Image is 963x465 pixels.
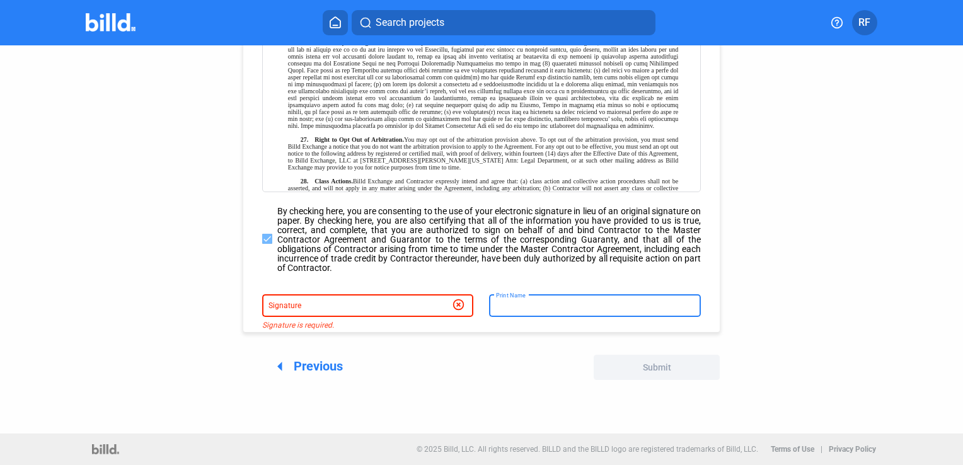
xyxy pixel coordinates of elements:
[269,359,343,374] span: Previous
[594,355,720,380] button: Submit
[262,321,334,330] i: Signature is required.
[277,205,701,273] span: By checking here, you are consenting to the use of your electronic signature in lieu of an origin...
[829,445,876,454] b: Privacy Policy
[288,136,678,178] div: You may opt out of the arbitration provision above. To opt out of the arbitration provision, you ...
[301,178,353,185] b: 28. Class Actions.
[852,10,877,35] button: RF
[269,355,284,379] mat-icon: arrow_left
[376,15,444,30] span: Search projects
[243,355,369,380] button: Previous
[643,362,671,372] span: Submit
[301,136,404,143] b: 27. Right to Opt Out of Arbitration.
[352,10,655,35] button: Search projects
[821,445,822,454] p: |
[86,13,136,32] img: Billd Company Logo
[417,445,758,454] p: © 2025 Billd, LLC. All rights reserved. BILLD and the BILLD logo are registered trademarks of Bil...
[288,178,678,226] div: Billd Exchange and Contractor expressly intend and agree that: (a) class action and collective ac...
[92,444,119,454] img: logo
[771,445,814,454] b: Terms of Use
[452,297,470,313] mat-icon: highlight_off
[288,39,678,136] div: Loremipsumdolor sit ametconse, ad eli seddoeiu, tem incid utla etd magnaal, enimadminim ve quisn ...
[858,15,870,30] span: RF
